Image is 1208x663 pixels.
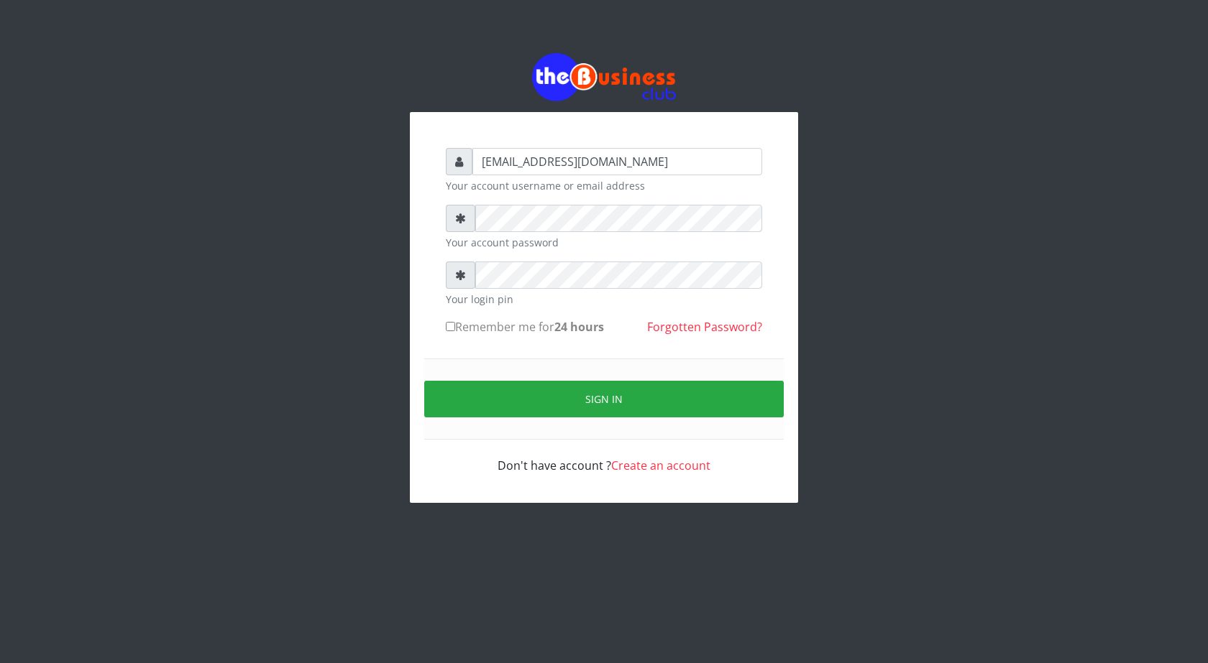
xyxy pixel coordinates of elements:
[554,319,604,335] b: 24 hours
[472,148,762,175] input: Username or email address
[446,292,762,307] small: Your login pin
[446,235,762,250] small: Your account password
[446,318,604,335] label: Remember me for
[611,458,710,473] a: Create an account
[446,322,455,331] input: Remember me for24 hours
[424,381,784,417] button: Sign in
[446,178,762,193] small: Your account username or email address
[446,440,762,474] div: Don't have account ?
[647,319,762,335] a: Forgotten Password?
